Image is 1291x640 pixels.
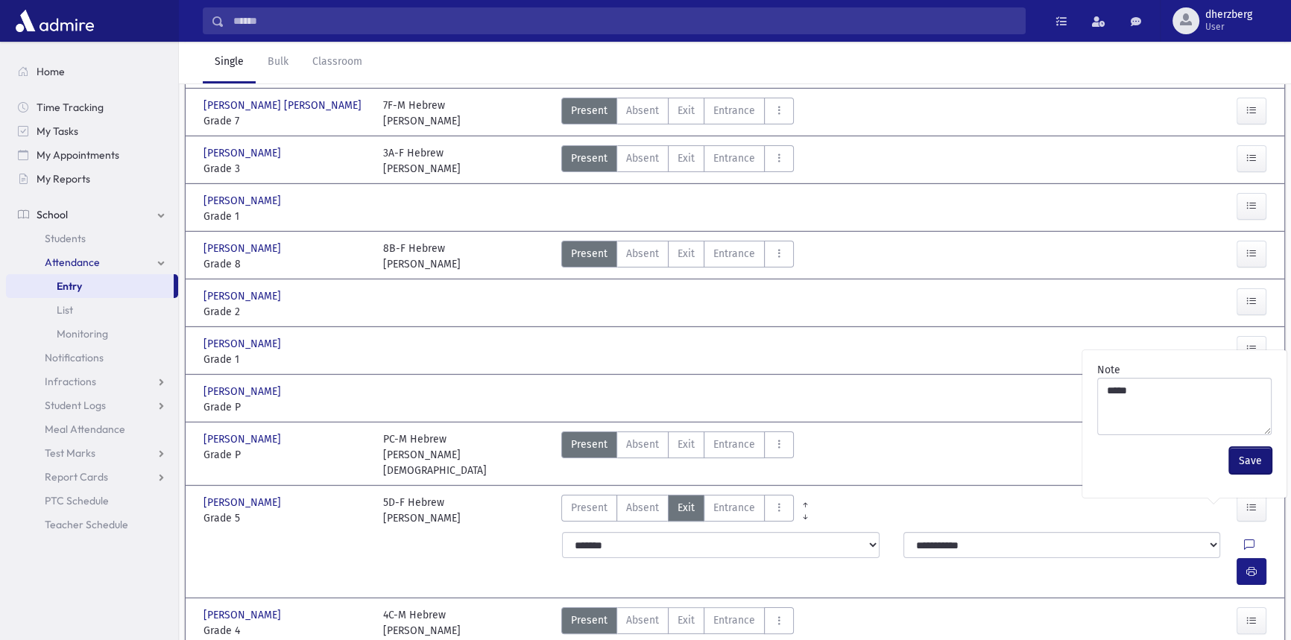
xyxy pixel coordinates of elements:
span: Exit [678,500,695,516]
span: Absent [626,437,659,452]
span: Absent [626,612,659,628]
a: Students [6,226,178,250]
span: Present [571,612,607,628]
span: [PERSON_NAME] [203,607,284,623]
div: AttTypes [561,607,794,639]
span: Exit [678,103,695,118]
div: 5D-F Hebrew [PERSON_NAME] [383,495,461,526]
span: My Reports [37,172,90,186]
span: Entrance [713,500,755,516]
a: Entry [6,274,174,298]
a: Single [203,42,256,83]
span: PTC Schedule [45,494,109,507]
span: Present [571,103,607,118]
span: Absent [626,151,659,166]
a: My Reports [6,167,178,191]
span: Notifications [45,351,104,364]
span: Grade P [203,447,368,463]
span: Meal Attendance [45,422,125,436]
span: Grade 2 [203,304,368,320]
a: Time Tracking [6,95,178,119]
a: Report Cards [6,465,178,489]
div: 8B-F Hebrew [PERSON_NAME] [383,241,461,272]
span: Test Marks [45,446,95,460]
a: Student Logs [6,393,178,417]
span: [PERSON_NAME] [203,495,284,510]
div: AttTypes [561,431,794,478]
span: Grade 5 [203,510,368,526]
a: PTC Schedule [6,489,178,513]
span: Student Logs [45,399,106,412]
span: Entrance [713,151,755,166]
span: [PERSON_NAME] [203,336,284,352]
span: My Appointments [37,148,119,162]
span: Entrance [713,103,755,118]
a: Notifications [6,346,178,370]
span: Present [571,151,607,166]
div: PC-M Hebrew [PERSON_NAME][DEMOGRAPHIC_DATA] [383,431,548,478]
span: Grade 1 [203,352,368,367]
div: 4C-M Hebrew [PERSON_NAME] [383,607,461,639]
span: Grade P [203,399,368,415]
a: My Tasks [6,119,178,143]
a: Attendance [6,250,178,274]
span: Absent [626,500,659,516]
span: [PERSON_NAME] [203,193,284,209]
span: Monitoring [57,327,108,340]
div: AttTypes [561,98,794,129]
span: Entry [57,279,82,293]
div: AttTypes [561,495,794,526]
span: [PERSON_NAME] [203,241,284,256]
span: Present [571,437,607,452]
span: Report Cards [45,470,108,484]
span: [PERSON_NAME] [203,431,284,447]
div: AttTypes [561,241,794,272]
input: Search [224,7,1025,34]
span: List [57,303,73,317]
span: [PERSON_NAME] [203,384,284,399]
span: [PERSON_NAME] [203,145,284,161]
div: 3A-F Hebrew [PERSON_NAME] [383,145,461,177]
span: [PERSON_NAME] [PERSON_NAME] [203,98,364,113]
span: My Tasks [37,124,78,138]
span: Time Tracking [37,101,104,114]
a: Bulk [256,42,300,83]
span: Absent [626,103,659,118]
span: Grade 1 [203,209,368,224]
span: Students [45,232,86,245]
span: Teacher Schedule [45,518,128,531]
span: Exit [678,246,695,262]
a: My Appointments [6,143,178,167]
a: Classroom [300,42,374,83]
a: Home [6,60,178,83]
a: Monitoring [6,322,178,346]
span: dherzberg [1205,9,1252,21]
span: Infractions [45,375,96,388]
img: AdmirePro [12,6,98,36]
a: List [6,298,178,322]
a: Meal Attendance [6,417,178,441]
div: AttTypes [561,145,794,177]
label: Note [1097,362,1120,378]
span: Absent [626,246,659,262]
span: User [1205,21,1252,33]
span: Attendance [45,256,100,269]
span: Exit [678,437,695,452]
span: Grade 3 [203,161,368,177]
span: Home [37,65,65,78]
span: [PERSON_NAME] [203,288,284,304]
button: Save [1229,447,1272,474]
span: Present [571,246,607,262]
span: Present [571,500,607,516]
span: Entrance [713,246,755,262]
span: Grade 4 [203,623,368,639]
span: School [37,208,68,221]
span: Entrance [713,437,755,452]
a: School [6,203,178,226]
span: Exit [678,151,695,166]
span: Grade 8 [203,256,368,272]
a: Test Marks [6,441,178,465]
div: 7F-M Hebrew [PERSON_NAME] [383,98,461,129]
span: Grade 7 [203,113,368,129]
a: Infractions [6,370,178,393]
